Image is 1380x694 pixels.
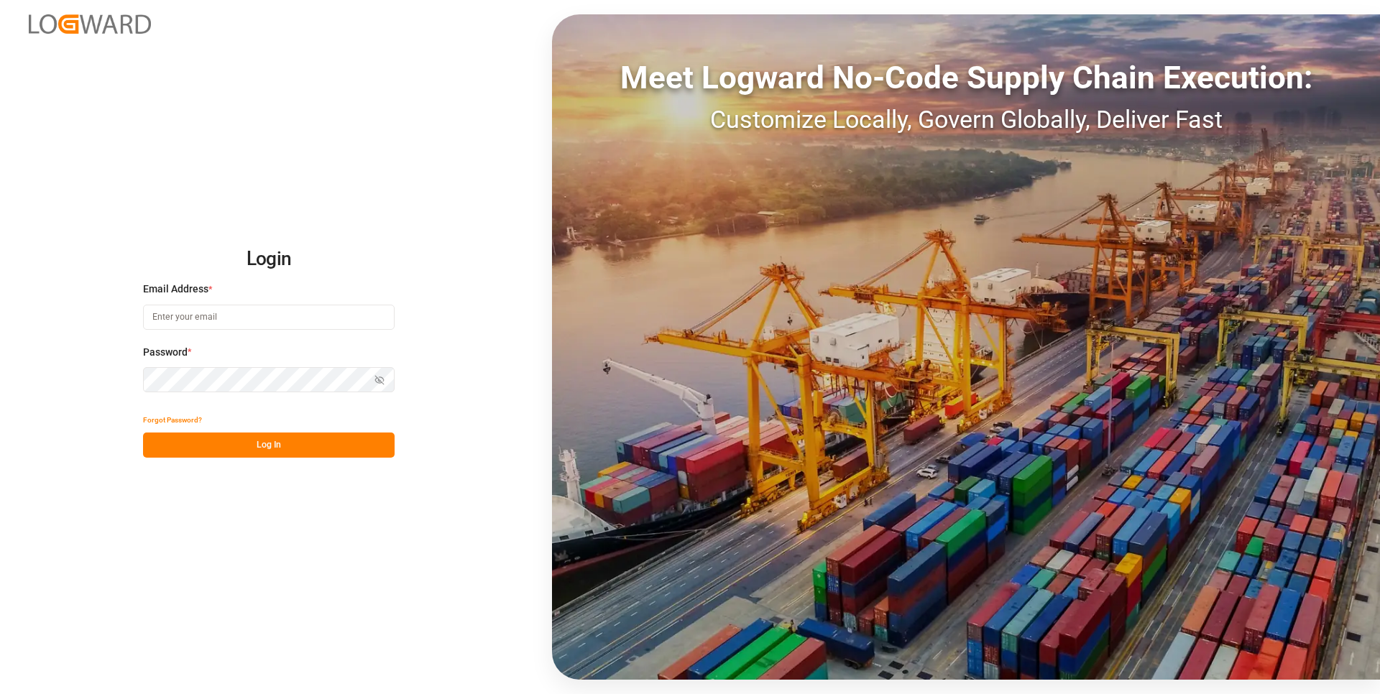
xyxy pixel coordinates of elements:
[552,54,1380,101] div: Meet Logward No-Code Supply Chain Execution:
[552,101,1380,138] div: Customize Locally, Govern Globally, Deliver Fast
[143,432,395,458] button: Log In
[143,236,395,282] h2: Login
[143,407,202,432] button: Forgot Password?
[143,282,208,297] span: Email Address
[29,14,151,34] img: Logward_new_orange.png
[143,305,395,330] input: Enter your email
[143,345,188,360] span: Password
